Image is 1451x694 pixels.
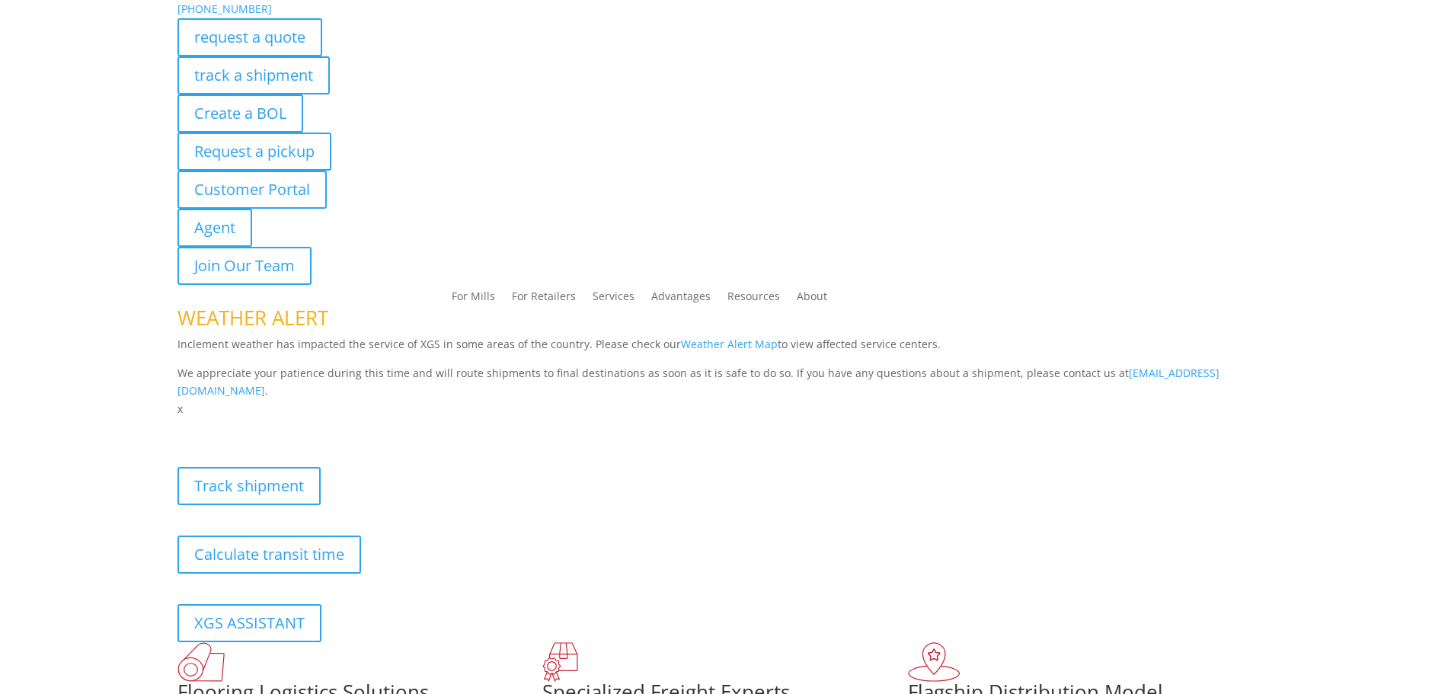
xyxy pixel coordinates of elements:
a: Track shipment [177,467,321,505]
img: xgs-icon-flagship-distribution-model-red [908,642,960,682]
img: xgs-icon-focused-on-flooring-red [542,642,578,682]
p: Inclement weather has impacted the service of XGS in some areas of the country. Please check our ... [177,335,1274,364]
a: About [797,291,827,308]
a: For Retailers [512,291,576,308]
a: request a quote [177,18,322,56]
a: Advantages [651,291,711,308]
p: We appreciate your patience during this time and will route shipments to final destinations as so... [177,364,1274,401]
a: Request a pickup [177,133,331,171]
a: Weather Alert Map [681,337,778,351]
a: Customer Portal [177,171,327,209]
a: Resources [727,291,780,308]
a: For Mills [452,291,495,308]
a: Agent [177,209,252,247]
a: [PHONE_NUMBER] [177,2,272,16]
a: Create a BOL [177,94,303,133]
p: x [177,400,1274,418]
a: XGS ASSISTANT [177,604,321,642]
a: Join Our Team [177,247,312,285]
img: xgs-icon-total-supply-chain-intelligence-red [177,642,225,682]
a: Services [593,291,634,308]
a: track a shipment [177,56,330,94]
span: WEATHER ALERT [177,304,328,331]
a: Calculate transit time [177,536,361,574]
b: Visibility, transparency, and control for your entire supply chain. [177,421,517,435]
